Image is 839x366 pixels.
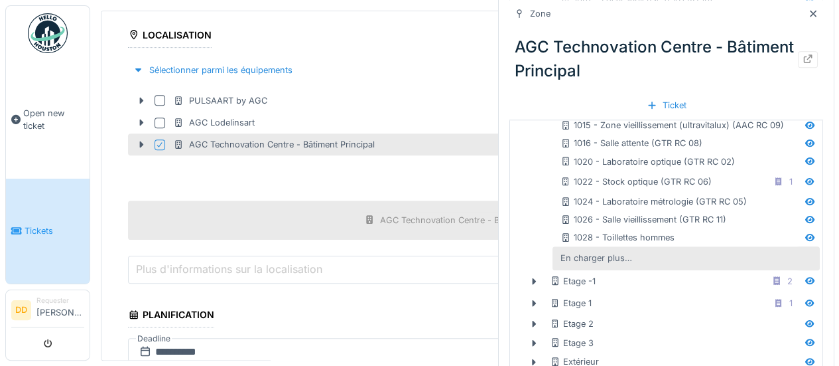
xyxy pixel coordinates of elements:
[380,214,566,227] div: AGC Technovation Centre - Bâtiment Principal
[128,61,298,79] div: Sélectionner parmi les équipements
[550,297,592,310] div: Etage 1
[173,116,255,129] div: AGC Lodelinsart
[25,225,84,237] span: Tickets
[6,60,90,179] a: Open new ticket
[560,119,784,132] div: 1015 - Zone vieillissement (ultravitalux) (AAC RC 09)
[36,296,84,306] div: Requester
[530,7,550,20] div: Zone
[560,213,726,226] div: 1026 - Salle vieillissement (GTR RC 11)
[6,179,90,284] a: Tickets
[560,195,747,208] div: 1024 - Laboratoire métrologie (GTR RC 05)
[789,175,793,188] div: 1
[509,30,823,88] div: AGC Technovation Centre - Bâtiment Principal
[23,107,84,132] span: Open new ticket
[11,296,84,327] a: DD Requester[PERSON_NAME]
[560,175,712,188] div: 1022 - Stock optique (GTR RC 06)
[136,331,172,346] label: Deadline
[789,297,793,310] div: 1
[36,296,84,324] li: [PERSON_NAME]
[128,25,212,48] div: Localisation
[128,305,214,327] div: Planification
[550,275,596,288] div: Etage -1
[173,138,375,151] div: AGC Technovation Centre - Bâtiment Principal
[787,275,793,288] div: 2
[133,261,325,277] label: Plus d'informations sur la localisation
[560,137,702,149] div: 1016 - Salle attente (GTR RC 08)
[28,13,68,53] img: Badge_color-CXgf-gQk.svg
[555,249,637,267] div: En charger plus…
[641,96,692,114] div: Ticket
[550,337,594,349] div: Etage 3
[11,300,31,320] li: DD
[550,318,594,330] div: Etage 2
[560,231,675,244] div: 1028 - Toillettes hommes
[173,94,267,107] div: PULSAART by AGC
[560,155,735,168] div: 1020 - Laboratoire optique (GTR RC 02)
